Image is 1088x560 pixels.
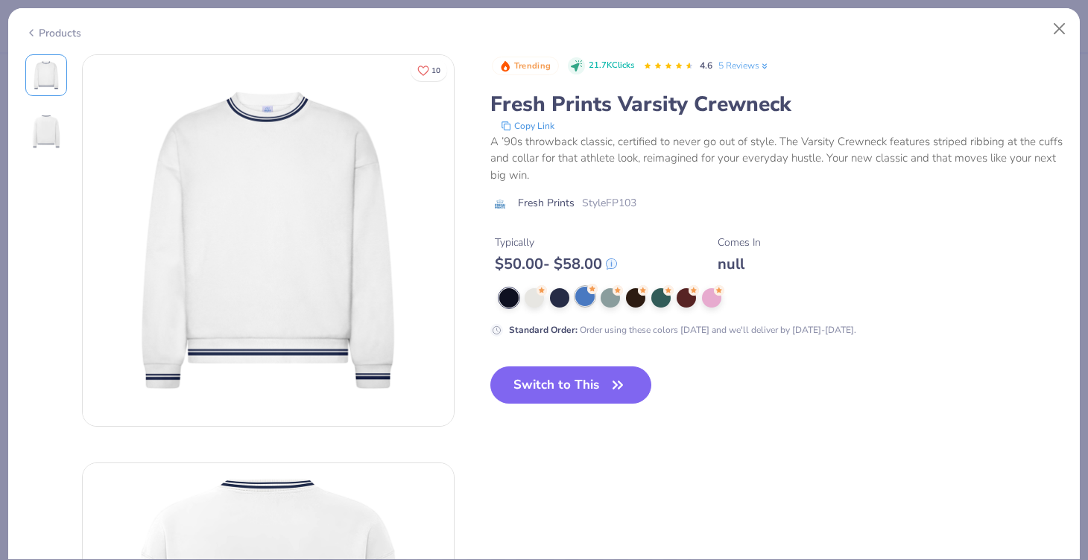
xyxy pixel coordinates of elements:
a: 5 Reviews [718,59,770,72]
button: copy to clipboard [496,118,559,133]
span: 4.6 [700,60,712,71]
img: Back [28,114,64,150]
img: brand logo [490,198,510,210]
button: Switch to This [490,366,652,404]
button: Badge Button [492,57,559,76]
img: Front [83,55,454,426]
span: 10 [431,67,440,74]
button: Close [1046,15,1074,43]
div: Products [25,25,81,41]
div: Order using these colors [DATE] and we'll deliver by [DATE]-[DATE]. [509,323,856,337]
button: Like [411,60,447,81]
div: null [718,255,761,273]
img: Front [28,57,64,93]
div: 4.6 Stars [643,54,694,78]
span: 21.7K Clicks [589,60,634,72]
div: Typically [495,235,617,250]
img: Trending sort [499,60,511,72]
span: Style FP103 [582,195,636,211]
span: Trending [514,62,551,70]
div: A ’90s throwback classic, certified to never go out of style. The Varsity Crewneck features strip... [490,133,1063,184]
strong: Standard Order : [509,324,578,336]
span: Fresh Prints [518,195,575,211]
div: Comes In [718,235,761,250]
div: Fresh Prints Varsity Crewneck [490,90,1063,118]
div: $ 50.00 - $ 58.00 [495,255,617,273]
